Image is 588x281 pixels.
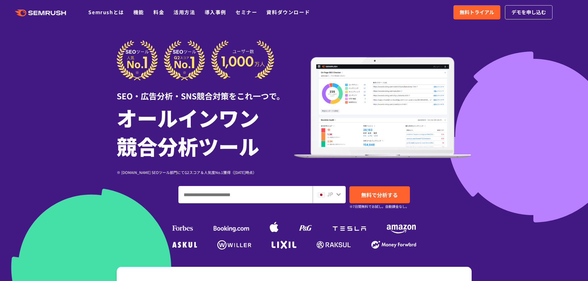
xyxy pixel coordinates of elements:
a: 資料ダウンロード [266,8,310,16]
a: 無料トライアル [453,5,500,19]
span: デモを申し込む [511,8,546,16]
h1: オールインワン 競合分析ツール [117,103,294,160]
small: ※7日間無料でお試し。自動課金なし。 [349,204,409,209]
a: 機能 [133,8,144,16]
span: JP [327,190,333,198]
a: 活用方法 [173,8,195,16]
a: Semrushとは [88,8,124,16]
span: 無料で分析する [361,191,398,199]
div: SEO・広告分析・SNS競合対策をこれ一つで。 [117,81,294,102]
a: セミナー [236,8,257,16]
a: 導入事例 [205,8,226,16]
a: デモを申し込む [505,5,553,19]
a: 料金 [153,8,164,16]
span: 無料トライアル [460,8,494,16]
input: ドメイン、キーワードまたはURLを入力してください [179,186,312,203]
div: ※ [DOMAIN_NAME] SEOツール部門にてG2スコア＆人気度No.1獲得（[DATE]時点） [117,169,294,175]
a: 無料で分析する [349,186,410,203]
